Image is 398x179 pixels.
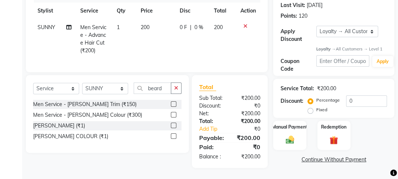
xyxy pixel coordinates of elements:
div: Payable: [194,133,230,142]
div: Men Service - [PERSON_NAME] Colour (₹300) [33,111,142,119]
th: Price [136,3,175,19]
th: Total [209,3,236,19]
div: Total: [194,117,230,125]
div: ₹200.00 [230,153,266,161]
div: ₹200.00 [317,85,336,92]
div: Apply Discount [281,28,316,43]
span: 0 % [194,24,203,31]
div: ₹200.00 [230,110,266,117]
label: Redemption [321,124,346,130]
div: Discount: [281,97,303,105]
div: ₹200.00 [230,94,266,102]
label: Fixed [316,106,327,113]
div: Service Total: [281,85,314,92]
div: [PERSON_NAME] (₹1) [33,122,85,130]
div: All Customers → Level 1 [316,46,387,52]
div: ₹200.00 [230,133,266,142]
div: 120 [299,12,307,20]
div: Net: [194,110,230,117]
img: _cash.svg [283,135,297,144]
span: 200 [141,24,149,31]
div: Points: [281,12,297,20]
div: [DATE] [307,1,323,9]
span: SUNNY [38,24,55,31]
span: 0 F [180,24,187,31]
div: Paid: [194,143,230,151]
span: Men Service - Advance Hair Cut (₹200) [80,24,106,54]
button: Apply [372,56,393,67]
label: Percentage [316,97,340,103]
span: Total [199,83,216,91]
th: Stylist [33,3,75,19]
div: Sub Total: [194,94,230,102]
input: Enter Offer / Coupon Code [316,55,369,67]
div: Last Visit: [281,1,305,9]
span: 200 [214,24,223,31]
span: 1 [117,24,120,31]
div: Coupon Code [281,57,316,73]
a: Add Tip [194,125,236,133]
th: Action [236,3,260,19]
span: | [190,24,191,31]
div: Balance : [194,153,230,161]
th: Qty [112,3,137,19]
div: Discount: [194,102,230,110]
img: _gift.svg [327,135,341,145]
div: ₹0 [230,102,266,110]
div: [PERSON_NAME] COLOUR (₹1) [33,133,108,140]
div: ₹0 [230,143,266,151]
div: ₹200.00 [230,117,266,125]
strong: Loyalty → [316,46,336,52]
label: Manual Payment [272,124,307,130]
input: Search or Scan [134,83,171,94]
a: Continue Without Payment [275,156,393,164]
div: ₹0 [236,125,266,133]
th: Service [75,3,112,19]
div: Men Service - [PERSON_NAME] Trim (₹150) [33,101,137,108]
th: Disc [175,3,209,19]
